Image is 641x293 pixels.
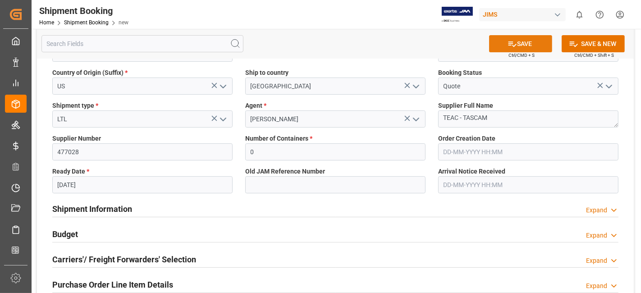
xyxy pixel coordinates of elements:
[438,143,618,160] input: DD-MM-YYYY HH:MM
[479,8,566,21] div: JIMS
[438,101,493,110] span: Supplier Full Name
[508,52,535,59] span: Ctrl/CMD + S
[52,68,128,78] span: Country of Origin (Suffix)
[479,6,569,23] button: JIMS
[245,68,288,78] span: Ship to country
[52,279,173,291] h2: Purchase Order Line Item Details
[409,112,422,126] button: open menu
[52,228,78,240] h2: Budget
[52,203,132,215] h2: Shipment Information
[245,134,312,143] span: Number of Containers
[39,4,128,18] div: Shipment Booking
[489,35,552,52] button: SAVE
[586,281,607,291] div: Expand
[590,5,610,25] button: Help Center
[52,101,98,110] span: Shipment type
[586,231,607,240] div: Expand
[586,256,607,266] div: Expand
[442,7,473,23] img: Exertis%20JAM%20-%20Email%20Logo.jpg_1722504956.jpg
[574,52,614,59] span: Ctrl/CMD + Shift + S
[245,167,325,176] span: Old JAM Reference Number
[438,167,505,176] span: Arrival Notice Received
[409,79,422,93] button: open menu
[52,176,233,193] input: DD-MM-YYYY
[216,112,229,126] button: open menu
[52,167,89,176] span: Ready Date
[52,78,233,95] input: Type to search/select
[52,134,101,143] span: Supplier Number
[52,253,196,266] h2: Carriers'/ Freight Forwarders' Selection
[216,79,229,93] button: open menu
[41,35,243,52] input: Search Fields
[438,134,495,143] span: Order Creation Date
[245,101,266,110] span: Agent
[586,206,607,215] div: Expand
[438,110,618,128] textarea: TEAC - TASCAM
[438,68,482,78] span: Booking Status
[438,176,618,193] input: DD-MM-YYYY HH:MM
[64,19,109,26] a: Shipment Booking
[39,19,54,26] a: Home
[562,35,625,52] button: SAVE & NEW
[602,79,615,93] button: open menu
[569,5,590,25] button: show 0 new notifications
